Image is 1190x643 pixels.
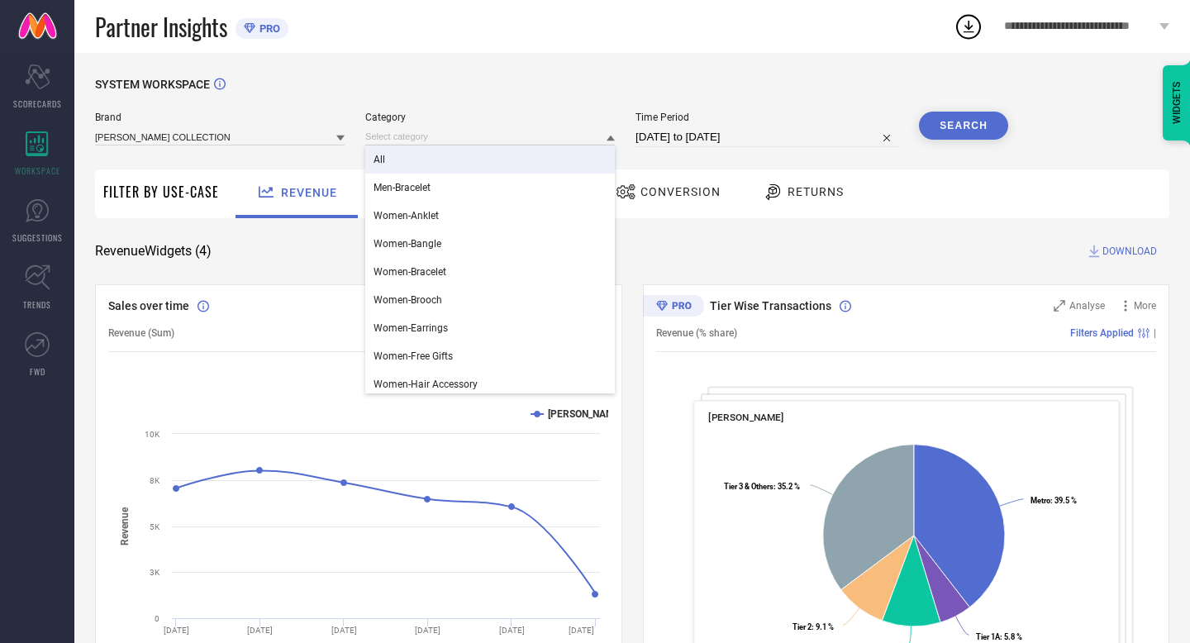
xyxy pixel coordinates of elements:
[643,295,704,320] div: Premium
[1069,300,1105,312] span: Analyse
[656,327,737,339] span: Revenue (% share)
[95,243,212,260] span: Revenue Widgets ( 4 )
[365,202,615,230] div: Women-Anklet
[255,22,280,35] span: PRO
[374,266,446,278] span: Women-Bracelet
[95,10,227,44] span: Partner Insights
[150,476,160,485] text: 8K
[640,185,721,198] span: Conversion
[365,286,615,314] div: Women-Brooch
[1054,300,1065,312] svg: Zoom
[569,626,594,635] text: [DATE]
[12,231,63,244] span: SUGGESTIONS
[15,164,60,177] span: WORKSPACE
[365,314,615,342] div: Women-Earrings
[374,154,385,165] span: All
[954,12,983,41] div: Open download list
[365,258,615,286] div: Women-Bracelet
[1102,243,1157,260] span: DOWNLOAD
[95,78,210,91] span: SYSTEM WORKSPACE
[1030,496,1050,505] tspan: Metro
[793,622,812,631] tspan: Tier 2
[365,370,615,398] div: Women-Hair Accessory
[374,238,441,250] span: Women-Bangle
[723,482,773,491] tspan: Tier 3 & Others
[1134,300,1156,312] span: More
[164,626,189,635] text: [DATE]
[415,626,440,635] text: [DATE]
[499,626,525,635] text: [DATE]
[365,174,615,202] div: Men-Bracelet
[247,626,273,635] text: [DATE]
[119,506,131,545] tspan: Revenue
[331,626,357,635] text: [DATE]
[374,210,439,221] span: Women-Anklet
[548,408,623,420] text: [PERSON_NAME]
[374,322,448,334] span: Women-Earrings
[976,632,1001,641] tspan: Tier 1A
[23,298,51,311] span: TRENDS
[155,614,159,623] text: 0
[108,327,174,339] span: Revenue (Sum)
[13,98,62,110] span: SCORECARDS
[788,185,844,198] span: Returns
[1070,327,1134,339] span: Filters Applied
[150,568,160,577] text: 3K
[793,622,834,631] text: : 9.1 %
[374,379,478,390] span: Women-Hair Accessory
[374,350,453,362] span: Women-Free Gifts
[95,112,345,123] span: Brand
[365,230,615,258] div: Women-Bangle
[365,128,615,145] input: Select category
[365,145,615,174] div: All
[919,112,1008,140] button: Search
[635,112,898,123] span: Time Period
[103,182,219,202] span: Filter By Use-Case
[365,342,615,370] div: Women-Free Gifts
[723,482,799,491] text: : 35.2 %
[30,365,45,378] span: FWD
[365,112,615,123] span: Category
[976,632,1022,641] text: : 5.8 %
[1030,496,1076,505] text: : 39.5 %
[281,186,337,199] span: Revenue
[374,182,431,193] span: Men-Bracelet
[1154,327,1156,339] span: |
[708,412,783,423] span: [PERSON_NAME]
[374,294,442,306] span: Women-Brooch
[145,430,160,439] text: 10K
[635,127,898,147] input: Select time period
[108,299,189,312] span: Sales over time
[150,522,160,531] text: 5K
[710,299,831,312] span: Tier Wise Transactions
